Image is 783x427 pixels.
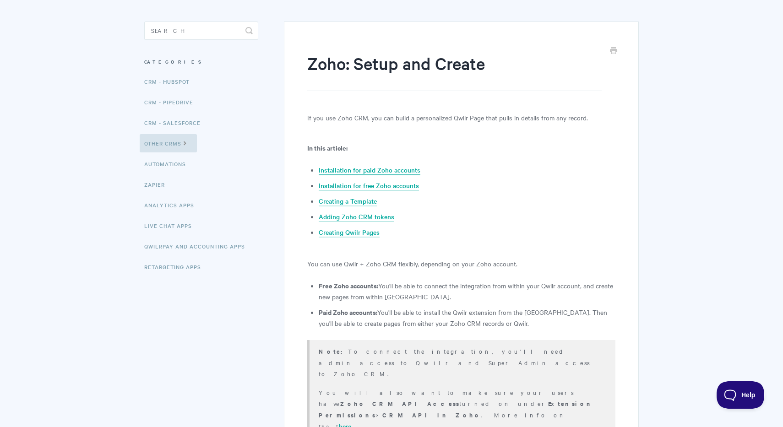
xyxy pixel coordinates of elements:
a: Automations [144,155,193,173]
a: CRM - HubSpot [144,72,196,91]
a: Other CRMs [140,134,197,152]
a: Print this Article [610,46,617,56]
a: Installation for free Zoho accounts [319,181,419,191]
b: In this article: [307,143,348,152]
strong: Paid Zoho accounts: [319,307,377,317]
h1: Zoho: Setup and Create [307,52,602,91]
b: Zoho CRM API Access [340,399,459,408]
a: Creating Qwilr Pages [319,227,380,238]
strong: Free Zoho accounts: [319,281,378,290]
a: Installation for paid Zoho accounts [319,165,420,175]
a: Creating a Template [319,196,377,206]
b: CRM API in Zoho [382,411,481,419]
input: Search [144,22,258,40]
a: CRM - Pipedrive [144,93,200,111]
p: To connect the integration, you'll need admin access to Qwilr and Super Admin access to Zoho CRM. [319,346,604,379]
a: Adding Zoho CRM tokens [319,212,394,222]
li: You'll be able to connect the integration from within your Qwilr account, and create new pages fr... [319,280,615,302]
a: Zapier [144,175,172,194]
a: CRM - Salesforce [144,114,207,132]
li: You'll be able to install the Qwilr extension from the [GEOGRAPHIC_DATA]. Then you'll be able to ... [319,307,615,329]
p: You can use Qwilr + Zoho CRM flexibly, depending on your Zoho account. [307,258,615,269]
iframe: Toggle Customer Support [717,381,765,409]
p: If you use Zoho CRM, you can build a personalized Qwilr Page that pulls in details from any record. [307,112,615,123]
a: Retargeting Apps [144,258,208,276]
a: Analytics Apps [144,196,201,214]
h3: Categories [144,54,258,70]
a: Live Chat Apps [144,216,199,235]
a: QwilrPay and Accounting Apps [144,237,252,255]
strong: Note: [319,347,348,356]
